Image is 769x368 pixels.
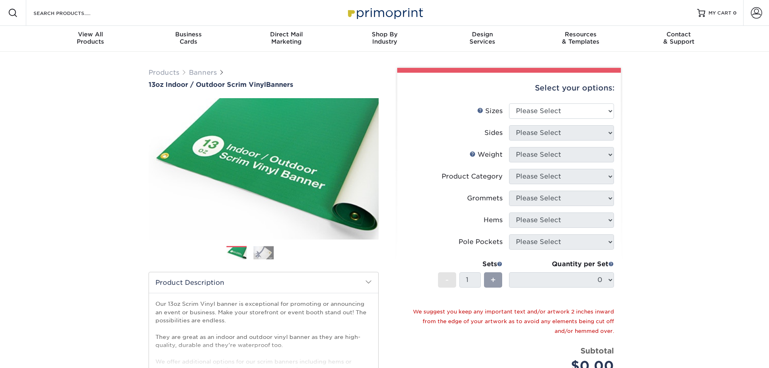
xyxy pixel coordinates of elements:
span: Resources [532,31,630,38]
span: 0 [733,10,737,16]
span: Business [139,31,237,38]
div: Select your options: [404,73,614,103]
strong: Subtotal [580,346,614,355]
a: DesignServices [434,26,532,52]
span: Shop By [335,31,434,38]
span: - [445,274,449,286]
a: Products [149,69,179,76]
img: Banners 02 [254,246,274,259]
span: Contact [630,31,728,38]
div: Industry [335,31,434,45]
div: Weight [469,150,503,160]
div: & Support [630,31,728,45]
span: MY CART [708,10,731,17]
h1: Banners [149,81,379,88]
span: + [490,274,496,286]
div: Hems [484,215,503,225]
div: Sets [438,259,503,269]
div: Quantity per Set [509,259,614,269]
span: Design [434,31,532,38]
div: Marketing [237,31,335,45]
a: BusinessCards [139,26,237,52]
img: 13oz Indoor / Outdoor Scrim Vinyl 01 [149,89,379,248]
div: Pole Pockets [459,237,503,247]
div: Product Category [442,172,503,181]
a: 13oz Indoor / Outdoor Scrim VinylBanners [149,81,379,88]
small: We suggest you keep any important text and/or artwork 2 inches inward from the edge of your artwo... [413,309,614,334]
a: Resources& Templates [532,26,630,52]
span: 13oz Indoor / Outdoor Scrim Vinyl [149,81,266,88]
div: Grommets [467,193,503,203]
a: Banners [189,69,217,76]
a: Shop ByIndustry [335,26,434,52]
div: Sizes [477,106,503,116]
img: Primoprint [344,4,425,21]
a: Direct MailMarketing [237,26,335,52]
span: Direct Mail [237,31,335,38]
img: Banners 03 [281,243,301,263]
div: & Templates [532,31,630,45]
div: Cards [139,31,237,45]
a: View AllProducts [42,26,140,52]
div: Sides [484,128,503,138]
div: Products [42,31,140,45]
a: Contact& Support [630,26,728,52]
h2: Product Description [149,272,378,293]
img: Banners 01 [226,246,247,261]
span: View All [42,31,140,38]
input: SEARCH PRODUCTS..... [33,8,111,18]
div: Services [434,31,532,45]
